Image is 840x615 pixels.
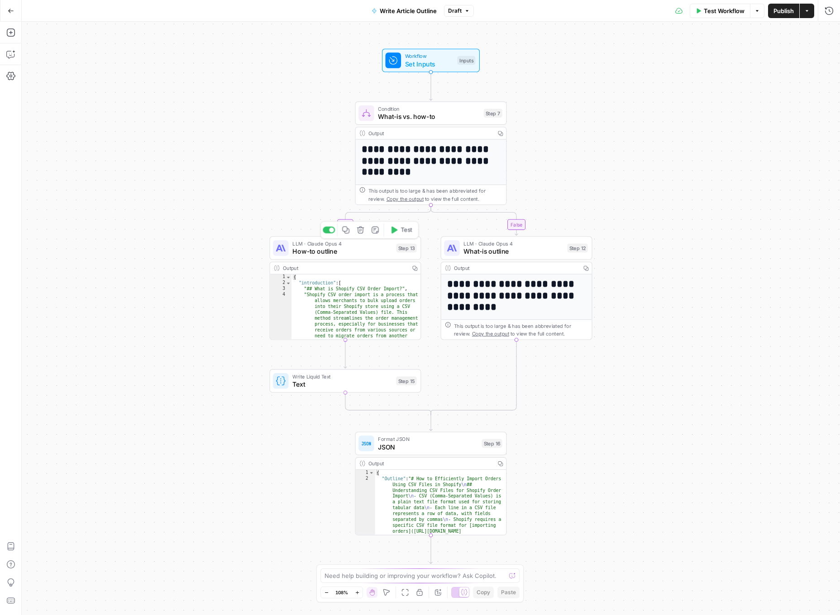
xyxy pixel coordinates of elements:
div: WorkflowSet InputsInputs [355,49,507,72]
span: What-is vs. how-to [378,112,480,122]
span: Write Liquid Text [292,373,392,380]
span: JSON [378,442,477,452]
span: Test Workflow [704,6,745,15]
span: 108% [335,589,348,596]
span: LLM · Claude Opus 4 [292,240,392,247]
span: Paste [501,588,516,596]
span: Set Inputs [405,59,453,69]
span: Test [401,226,412,234]
span: Publish [773,6,794,15]
g: Edge from step_12 to step_7-conditional-end [431,340,516,415]
span: LLM · Claude Opus 4 [463,240,563,247]
div: Output [283,264,406,272]
div: 1 [356,470,375,476]
div: Step 13 [396,244,416,252]
span: Condition [378,105,480,113]
div: LLM · Claude Opus 4How-to outlineStep 13TestOutput{ "introduction":[ "## What is Shopify CSV Orde... [269,236,421,340]
div: Inputs [457,56,475,65]
button: Paste [497,587,520,598]
div: 1 [270,274,292,280]
span: Write Article Outline [380,6,437,15]
button: Test [386,223,416,236]
g: Edge from step_13 to step_15 [344,340,347,369]
span: Toggle code folding, rows 1 through 3 [369,470,374,476]
span: Text [292,379,392,389]
g: Edge from step_16 to end [430,535,432,564]
div: Step 16 [482,439,502,448]
div: Step 7 [484,109,502,118]
button: Publish [768,4,799,18]
button: Write Article Outline [366,4,442,18]
div: Output [454,264,577,272]
g: Edge from step_7 to step_12 [431,205,518,235]
div: Output [368,459,492,467]
div: Write Liquid TextTextStep 15 [269,369,421,393]
span: Toggle code folding, rows 1 through 52 [286,274,291,280]
button: Copy [473,587,494,598]
span: Copy the output [472,331,509,336]
g: Edge from step_7 to step_13 [344,205,431,235]
button: Test Workflow [690,4,750,18]
div: This output is too large & has been abbreviated for review. to view the full content. [454,322,588,338]
g: Edge from step_7-conditional-end to step_16 [430,413,432,431]
span: Draft [448,7,462,15]
g: Edge from step_15 to step_7-conditional-end [345,393,431,415]
span: What-is outline [463,246,563,256]
div: Step 12 [567,244,587,252]
span: Workflow [405,52,453,60]
span: Copy the output [387,196,424,202]
span: Copy [477,588,490,596]
span: How-to outline [292,246,392,256]
div: 4 [270,292,292,345]
span: Toggle code folding, rows 2 through 18 [286,280,291,286]
div: Format JSONJSONStep 16Output{ "Outline":"# How to Efficiently Import Orders Using CSV Files in Sh... [355,432,507,535]
button: Draft [444,5,474,17]
div: Output [368,129,492,137]
div: Step 15 [396,377,416,385]
div: 3 [270,286,292,292]
g: Edge from start to step_7 [430,72,432,100]
span: Format JSON [378,435,477,443]
div: 2 [270,280,292,286]
div: This output is too large & has been abbreviated for review. to view the full content. [368,187,502,203]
